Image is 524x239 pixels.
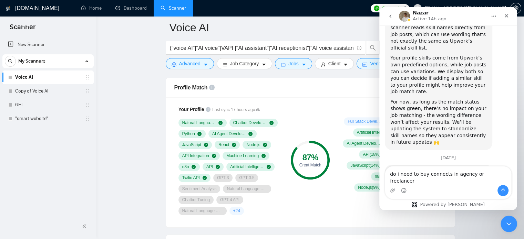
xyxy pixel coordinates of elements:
a: New Scanner [8,38,88,52]
span: Chatbot Development [233,120,267,126]
span: search [5,59,16,64]
button: userClientcaret-down [315,58,354,69]
span: n8n [182,164,189,170]
span: check-circle [203,176,207,180]
span: check-circle [192,165,196,169]
div: 87 % [291,153,330,162]
span: caret-down [301,62,306,67]
img: upwork-logo.png [374,6,379,11]
span: check-circle [216,165,220,169]
a: setting [510,6,521,11]
span: Vendor [370,60,385,67]
span: My Scanners [18,54,45,68]
span: check-circle [218,121,223,125]
span: double-left [82,223,89,230]
span: 0 [404,4,407,12]
span: caret-down [343,62,348,67]
span: + 24 [233,208,240,214]
span: JavaScript ( 14 %) [350,163,380,168]
a: Copy of Voice AI [15,84,81,98]
span: Natural Language Processing [182,120,216,126]
button: settingAdvancedcaret-down [166,58,214,69]
span: Scanner [4,22,41,36]
div: [DATE] [6,149,132,158]
img: logo [6,3,11,14]
a: GHL [15,98,81,112]
span: check-circle [232,143,236,147]
span: caret-down [261,62,266,67]
input: Scanner name... [169,19,441,36]
button: Send a message… [118,178,129,189]
span: Artificial Intelligence ( 27 %) [357,130,391,135]
a: homeHome [81,5,102,11]
span: check-circle [263,143,267,147]
textarea: Message… [6,160,132,178]
span: Chatbot Tuning [182,197,210,203]
span: JavaScript [182,142,201,148]
span: idcard [362,62,367,67]
button: setting [510,3,521,14]
span: search [366,45,379,51]
span: Node.js [246,142,260,148]
span: bars [223,62,227,67]
span: AI Agent Development [212,131,246,137]
span: React [218,142,229,148]
span: check-circle [269,121,274,125]
span: Artificial Intelligence [230,164,264,170]
span: Full Stack Development ( 29 %) [348,119,381,124]
span: Advanced [179,60,201,67]
iframe: Intercom live chat [379,7,517,210]
button: Emoji picker [22,181,27,186]
span: Profile Match [174,85,208,90]
span: check-circle [248,132,253,136]
button: barsJob Categorycaret-down [217,58,272,69]
div: Nazar says… [6,158,132,235]
span: holder [85,102,90,108]
div: For now, as long as the match status shows green, there’s no impact on your job matching - the wo... [11,92,107,139]
input: Search Freelance Jobs... [170,44,354,52]
span: check-circle [212,154,216,158]
span: Node.js ( 9 %) [358,185,380,190]
span: API [206,164,213,170]
li: New Scanner [2,38,94,52]
span: holder [85,75,90,80]
span: GPT-4 API [220,197,239,203]
button: search [366,41,380,55]
a: searchScanner [161,5,186,11]
div: This difference happens because the scanner reads skill names directly from job posts, which can ... [11,11,107,44]
span: info-circle [209,85,215,90]
li: My Scanners [2,54,94,126]
div: Hi there, [6,158,113,220]
iframe: Intercom live chat [501,216,517,232]
span: Natural Language Generation [182,208,223,214]
span: Connects: [382,4,402,12]
button: search [5,56,16,67]
span: Your Profile [178,107,204,112]
span: user [415,6,420,11]
span: AI Agent Development ( 21 %) [347,141,380,146]
span: n8n ( 11 %) [375,174,393,179]
span: setting [172,62,176,67]
span: Natural Language Understanding [227,186,267,192]
span: Client [328,60,341,67]
span: info-circle [206,107,210,112]
span: user [321,62,326,67]
span: GPT-3.5 [239,175,254,181]
span: holder [85,116,90,121]
span: check-circle [197,132,202,136]
span: Job Category [230,60,259,67]
span: holder [85,88,90,94]
span: Twilio API [182,175,200,181]
div: Your profile skills come from Upwork’s own predefined options, while job posts can use variations... [11,48,107,88]
a: "smart website" [15,112,81,126]
a: dashboardDashboard [115,5,147,11]
span: Sentiment Analysis [182,186,217,192]
a: Voice AI [15,70,81,84]
span: Last sync 17 hours ago [212,107,260,113]
span: Python [182,131,195,137]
